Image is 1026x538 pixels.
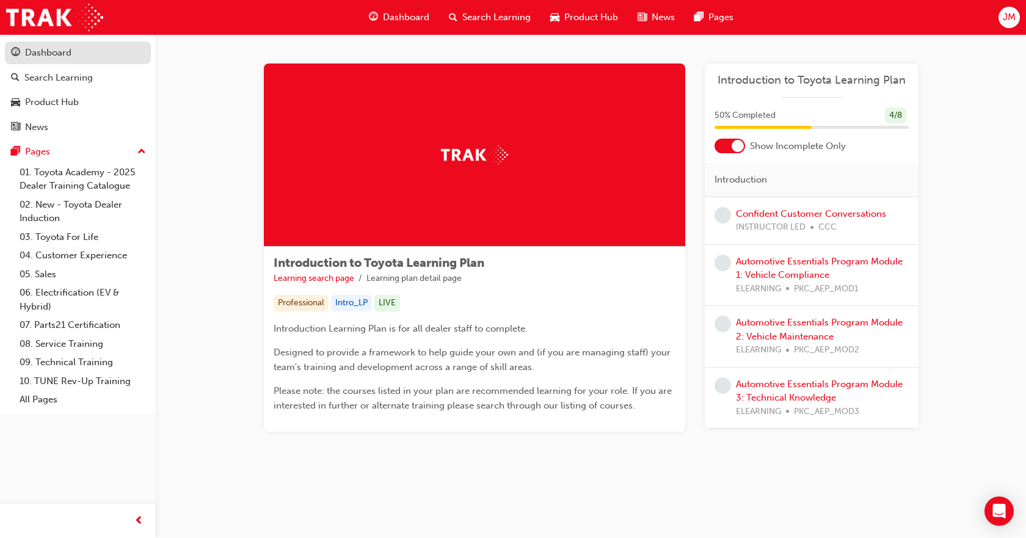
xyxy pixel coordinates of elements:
span: car-icon [550,10,559,25]
a: Introduction to Toyota Learning Plan [715,73,909,87]
div: Intro_LP [331,295,372,311]
span: guage-icon [11,48,20,59]
span: ELEARNING [736,343,781,357]
span: News [652,10,675,24]
a: 04. Customer Experience [15,246,151,265]
a: 03. Toyota For Life [15,228,151,247]
span: learningRecordVerb_NONE-icon [715,377,731,394]
div: Product Hub [25,95,79,109]
span: Designed to provide a framework to help guide your own and (if you are managing staff) your team'... [274,347,673,373]
span: 50 % Completed [715,109,776,123]
span: PKC_AEP_MOD2 [794,343,859,357]
a: 06. Electrification (EV & Hybrid) [15,283,151,316]
a: Product Hub [5,91,151,114]
li: Learning plan detail page [366,272,462,286]
span: Please note: the courses listed in your plan are recommended learning for your role. If you are i... [274,385,674,411]
div: LIVE [374,295,400,311]
span: Introduction [715,173,767,187]
div: Search Learning [24,71,93,85]
span: Show Incomplete Only [750,139,846,153]
span: prev-icon [134,514,144,529]
span: Introduction Learning Plan is for all dealer staff to complete. [274,323,528,334]
div: News [25,120,48,134]
span: guage-icon [369,10,378,25]
div: Open Intercom Messenger [984,496,1014,526]
div: Dashboard [25,46,71,60]
a: Search Learning [5,67,151,89]
button: Pages [5,140,151,163]
div: 4 / 8 [885,107,906,124]
button: DashboardSearch LearningProduct HubNews [5,39,151,140]
span: learningRecordVerb_NONE-icon [715,207,731,224]
a: car-iconProduct Hub [540,5,628,30]
a: 09. Technical Training [15,353,151,372]
span: ELEARNING [736,282,781,296]
img: Trak [6,4,103,31]
span: learningRecordVerb_NONE-icon [715,316,731,332]
button: JM [999,7,1020,28]
span: up-icon [137,144,146,160]
a: news-iconNews [628,5,685,30]
a: Automotive Essentials Program Module 2: Vehicle Maintenance [736,317,903,342]
a: 01. Toyota Academy - 2025 Dealer Training Catalogue [15,163,151,195]
a: 02. New - Toyota Dealer Induction [15,195,151,228]
div: Professional [274,295,329,311]
span: Search Learning [462,10,531,24]
a: 10. TUNE Rev-Up Training [15,372,151,391]
span: INSTRUCTOR LED [736,220,806,234]
span: learningRecordVerb_NONE-icon [715,255,731,271]
span: Introduction to Toyota Learning Plan [274,256,484,270]
img: Trak [441,145,508,164]
a: Automotive Essentials Program Module 3: Technical Knowledge [736,379,903,404]
span: search-icon [11,73,20,84]
span: PKC_AEP_MOD1 [794,282,859,296]
span: news-icon [11,122,20,133]
a: 05. Sales [15,265,151,284]
div: Pages [25,145,50,159]
span: Dashboard [383,10,429,24]
a: 08. Service Training [15,335,151,354]
span: search-icon [449,10,457,25]
a: Dashboard [5,42,151,64]
span: Pages [708,10,733,24]
a: Confident Customer Conversations [736,208,886,219]
span: JM [1003,10,1016,24]
a: pages-iconPages [685,5,743,30]
a: 07. Parts21 Certification [15,316,151,335]
a: Automotive Essentials Program Module 1: Vehicle Compliance [736,256,903,281]
a: Learning search page [274,273,354,283]
span: PKC_AEP_MOD3 [794,405,859,419]
a: guage-iconDashboard [359,5,439,30]
a: All Pages [15,390,151,409]
span: pages-icon [694,10,704,25]
span: pages-icon [11,147,20,158]
a: search-iconSearch Learning [439,5,540,30]
span: Product Hub [564,10,618,24]
span: CCC [818,220,837,234]
span: ELEARNING [736,405,781,419]
span: news-icon [638,10,647,25]
span: car-icon [11,97,20,108]
a: News [5,116,151,139]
